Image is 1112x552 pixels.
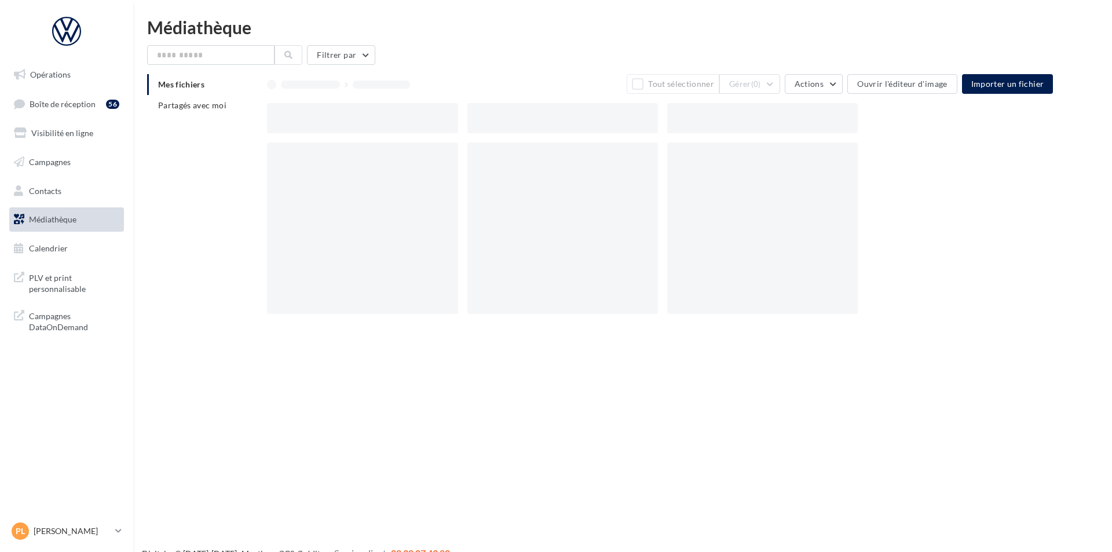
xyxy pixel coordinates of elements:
[307,45,375,65] button: Filtrer par
[16,525,25,537] span: PL
[29,243,68,253] span: Calendrier
[29,157,71,167] span: Campagnes
[962,74,1054,94] button: Importer un fichier
[31,128,93,138] span: Visibilité en ligne
[29,214,76,224] span: Médiathèque
[847,74,957,94] button: Ouvrir l'éditeur d'image
[30,98,96,108] span: Boîte de réception
[7,179,126,203] a: Contacts
[7,92,126,116] a: Boîte de réception56
[7,265,126,299] a: PLV et print personnalisable
[158,100,226,110] span: Partagés avec moi
[795,79,824,89] span: Actions
[34,525,111,537] p: [PERSON_NAME]
[7,150,126,174] a: Campagnes
[7,304,126,338] a: Campagnes DataOnDemand
[158,79,204,89] span: Mes fichiers
[7,121,126,145] a: Visibilité en ligne
[719,74,780,94] button: Gérer(0)
[29,308,119,333] span: Campagnes DataOnDemand
[147,19,1098,36] div: Médiathèque
[29,185,61,195] span: Contacts
[9,520,124,542] a: PL [PERSON_NAME]
[29,270,119,295] span: PLV et print personnalisable
[785,74,843,94] button: Actions
[7,63,126,87] a: Opérations
[971,79,1044,89] span: Importer un fichier
[7,236,126,261] a: Calendrier
[7,207,126,232] a: Médiathèque
[627,74,719,94] button: Tout sélectionner
[106,100,119,109] div: 56
[30,70,71,79] span: Opérations
[751,79,761,89] span: (0)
